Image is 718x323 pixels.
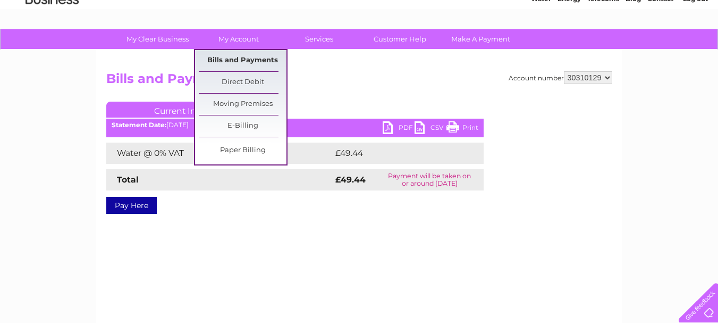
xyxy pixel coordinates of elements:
b: Statement Date: [112,121,166,129]
a: CSV [415,121,446,137]
a: E-Billing [199,115,286,137]
a: Water [531,45,551,53]
a: Contact [647,45,673,53]
h2: Bills and Payments [106,71,612,92]
a: Customer Help [356,29,444,49]
td: £49.44 [333,143,463,164]
td: Water @ 0% VAT [106,143,333,164]
a: 0333 014 3131 [518,5,591,19]
a: Print [446,121,478,137]
a: PDF [383,121,415,137]
img: logo.png [25,28,79,60]
a: My Account [195,29,282,49]
a: Telecoms [587,45,619,53]
div: Account number [509,71,612,84]
a: Blog [626,45,641,53]
a: Pay Here [106,197,157,214]
td: Payment will be taken on or around [DATE] [376,169,483,191]
strong: Total [117,175,139,185]
strong: £49.44 [335,175,366,185]
div: Clear Business is a trading name of Verastar Limited (registered in [GEOGRAPHIC_DATA] No. 3667643... [108,6,611,52]
a: Energy [557,45,581,53]
a: My Clear Business [114,29,201,49]
a: Bills and Payments [199,50,286,71]
a: Current Invoice [106,102,266,118]
a: Direct Debit [199,72,286,93]
a: Moving Premises [199,94,286,115]
a: Paper Billing [199,140,286,161]
a: Services [275,29,363,49]
a: Log out [683,45,708,53]
a: Make A Payment [437,29,525,49]
div: [DATE] [106,121,484,129]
